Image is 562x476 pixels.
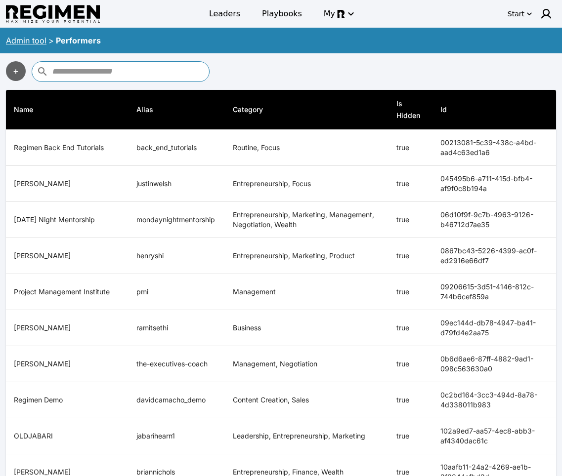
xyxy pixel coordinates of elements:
[225,382,388,418] td: Content Creation, Sales
[432,418,556,454] th: 102a9ed7-aa57-4ec8-abb3-af4340dac61c
[129,346,225,382] td: the-executives-coach
[506,6,534,22] button: Start
[324,8,335,20] span: My
[256,5,308,23] a: Playbooks
[389,274,432,310] td: true
[318,5,359,23] button: My
[6,202,129,238] th: [DATE] Night Mentorship
[389,202,432,238] td: true
[129,202,225,238] td: mondaynightmentorship
[389,382,432,418] td: true
[225,238,388,274] td: Entrepreneurship, Marketing, Product
[540,8,552,20] img: user icon
[6,61,26,81] button: +
[225,202,388,238] td: Entrepreneurship, Marketing, Management, Negotiation, Wealth
[6,310,129,346] th: [PERSON_NAME]
[225,346,388,382] td: Management, Negotiation
[262,8,302,20] span: Playbooks
[129,382,225,418] td: davidcamacho_demo
[432,310,556,346] th: 09ec144d-db78-4947-ba41-d79fd4e2aa75
[6,130,129,166] th: Regimen Back End Tutorials
[432,166,556,202] th: 045495b6-a711-415d-bfb4-af9f0c8b194a
[389,238,432,274] td: true
[6,346,129,382] th: [PERSON_NAME]
[508,9,524,19] div: Start
[432,130,556,166] th: 00213081-5c39-438c-a4bd-aad4c63ed1a6
[129,130,225,166] td: back_end_tutorials
[389,90,432,130] th: Is Hidden
[48,35,54,46] div: >
[203,5,246,23] a: Leaders
[129,310,225,346] td: ramitsethi
[389,130,432,166] td: true
[389,418,432,454] td: true
[389,166,432,202] td: true
[129,90,225,130] th: Alias
[6,36,46,45] a: Admin tool
[225,130,388,166] td: Routine, Focus
[225,90,388,130] th: Category
[389,310,432,346] td: true
[209,8,240,20] span: Leaders
[6,90,129,130] th: Name
[225,310,388,346] td: Business
[225,274,388,310] td: Management
[225,166,388,202] td: Entrepreneurship, Focus
[6,166,129,202] th: [PERSON_NAME]
[6,238,129,274] th: [PERSON_NAME]
[6,5,100,23] img: Regimen logo
[129,418,225,454] td: jabarihearn1
[432,346,556,382] th: 0b6d6ae6-87ff-4882-9ad1-098c563630a0
[432,202,556,238] th: 06d10f9f-9c7b-4963-9126-b46712d7ae35
[389,346,432,382] td: true
[6,274,129,310] th: Project Management Institute
[432,382,556,418] th: 0c2bd164-3cc3-494d-8a78-4d338011b983
[6,418,129,454] th: OLDJABARI
[432,274,556,310] th: 09206615-3d51-4146-812c-744b6cef859a
[6,382,129,418] th: Regimen Demo
[129,274,225,310] td: pmi
[225,418,388,454] td: Leadership, Entrepreneurship, Marketing
[432,90,556,130] th: Id
[129,238,225,274] td: henryshi
[432,238,556,274] th: 0867bc43-5226-4399-ac0f-ed2916e66df7
[56,35,101,46] div: Performers
[129,166,225,202] td: justinwelsh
